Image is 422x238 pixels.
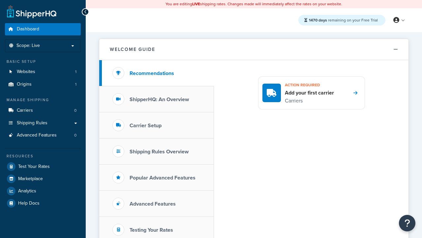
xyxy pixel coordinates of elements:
[130,227,173,233] h3: Testing Your Rates
[74,108,76,113] span: 0
[18,164,50,170] span: Test Your Rates
[5,66,81,78] a: Websites1
[285,97,334,105] p: Carriers
[110,47,155,52] h2: Welcome Guide
[130,70,174,76] h3: Recommendations
[5,104,81,117] a: Carriers0
[130,149,189,155] h3: Shipping Rules Overview
[17,26,39,32] span: Dashboard
[5,97,81,103] div: Manage Shipping
[5,23,81,35] a: Dashboard
[5,78,81,91] li: Origins
[5,66,81,78] li: Websites
[5,117,81,129] a: Shipping Rules
[130,175,196,181] h3: Popular Advanced Features
[130,123,162,129] h3: Carrier Setup
[75,69,76,75] span: 1
[309,17,327,23] strong: 1470 days
[16,43,40,49] span: Scope: Live
[5,197,81,209] a: Help Docs
[74,133,76,138] span: 0
[17,133,57,138] span: Advanced Features
[18,176,43,182] span: Marketplace
[192,1,200,7] b: LIVE
[309,17,378,23] span: remaining on your Free Trial
[5,153,81,159] div: Resources
[399,215,415,231] button: Open Resource Center
[5,104,81,117] li: Carriers
[99,39,408,60] button: Welcome Guide
[17,120,47,126] span: Shipping Rules
[75,82,76,87] span: 1
[5,173,81,185] a: Marketplace
[17,82,32,87] span: Origins
[5,129,81,141] a: Advanced Features0
[130,97,189,102] h3: ShipperHQ: An Overview
[18,201,40,206] span: Help Docs
[18,188,36,194] span: Analytics
[17,69,35,75] span: Websites
[5,59,81,64] div: Basic Setup
[285,89,334,97] h4: Add your first carrier
[5,161,81,173] a: Test Your Rates
[285,81,334,89] h3: Action required
[130,201,176,207] h3: Advanced Features
[17,108,33,113] span: Carriers
[5,129,81,141] li: Advanced Features
[5,78,81,91] a: Origins1
[5,185,81,197] a: Analytics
